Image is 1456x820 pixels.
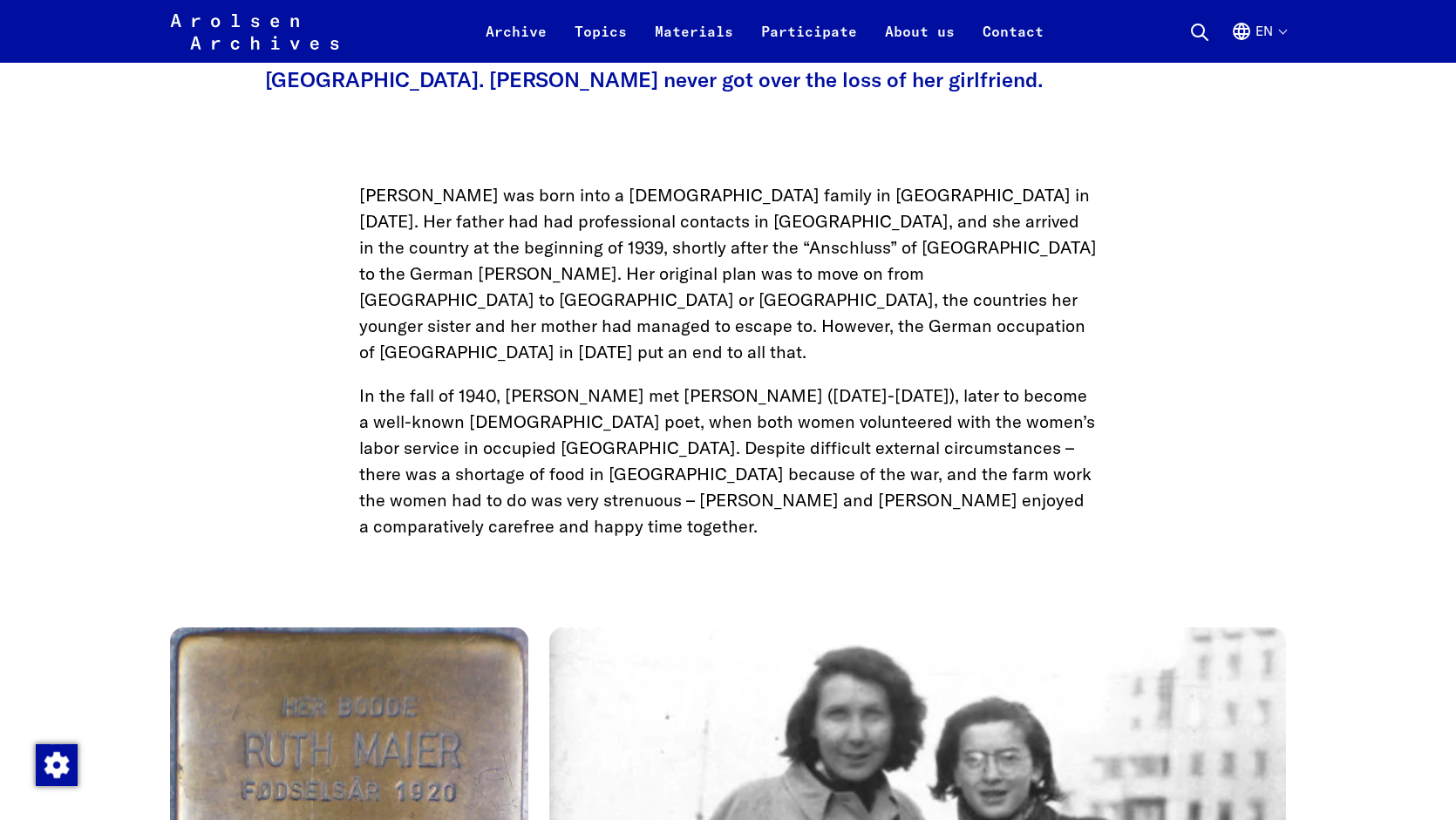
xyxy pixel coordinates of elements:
[359,383,1097,539] p: In the fall of 1940, [PERSON_NAME] met [PERSON_NAME] ([DATE]-[DATE]), later to become a well-know...
[359,182,1097,365] p: [PERSON_NAME] was born into a [DEMOGRAPHIC_DATA] family in [GEOGRAPHIC_DATA] in [DATE]. Her fathe...
[35,743,77,785] div: Change consent
[969,21,1058,63] a: Contact
[1231,21,1286,63] button: English, language selection
[641,21,747,63] a: Materials
[472,10,1058,52] nav: Primary
[36,744,78,786] img: Change consent
[747,21,871,63] a: Participate
[561,21,641,63] a: Topics
[472,21,561,63] a: Archive
[871,21,969,63] a: About us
